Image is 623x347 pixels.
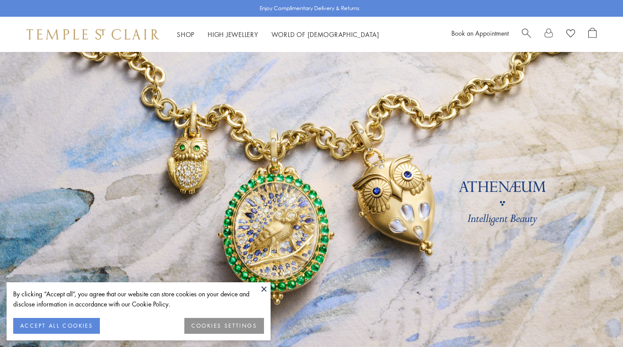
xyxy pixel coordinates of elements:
[271,30,379,39] a: World of [DEMOGRAPHIC_DATA]World of [DEMOGRAPHIC_DATA]
[26,29,159,40] img: Temple St. Clair
[522,28,531,41] a: Search
[13,289,264,309] div: By clicking “Accept all”, you agree that our website can store cookies on your device and disclos...
[451,29,509,37] a: Book an Appointment
[588,28,597,41] a: Open Shopping Bag
[566,28,575,41] a: View Wishlist
[260,4,359,13] p: Enjoy Complimentary Delivery & Returns
[13,318,100,334] button: ACCEPT ALL COOKIES
[208,30,258,39] a: High JewelleryHigh Jewellery
[184,318,264,334] button: COOKIES SETTINGS
[177,29,379,40] nav: Main navigation
[177,30,194,39] a: ShopShop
